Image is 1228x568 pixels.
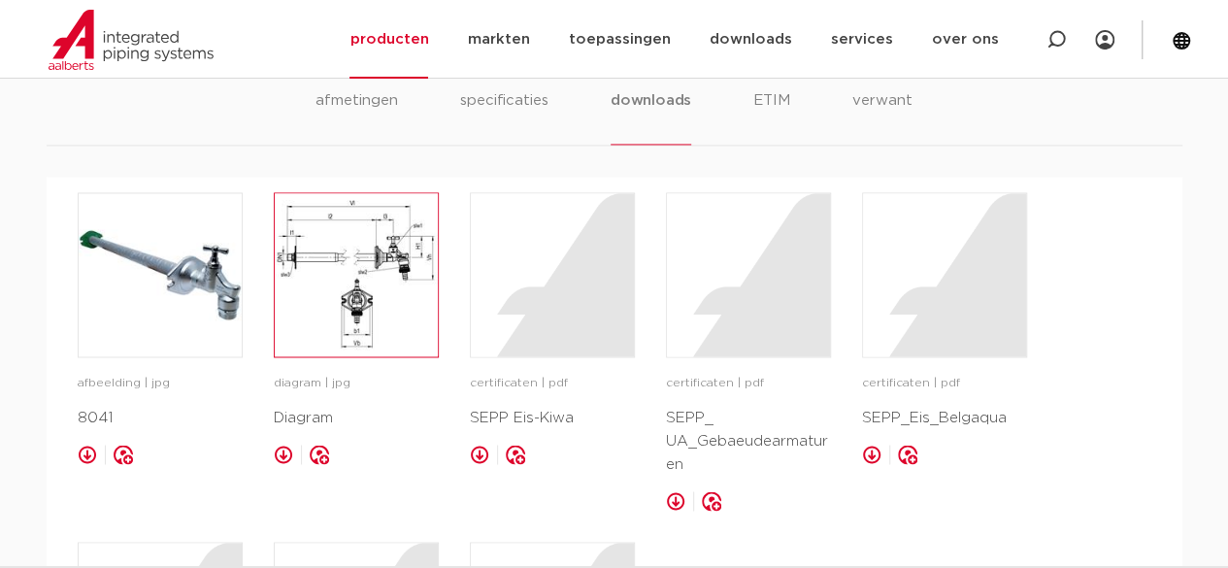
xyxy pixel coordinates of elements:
a: image for 8041 [78,192,243,357]
li: verwant [852,89,913,145]
li: afmetingen [315,89,398,145]
p: SEPP_ UA_Gebaeudearmaturen [666,406,831,476]
a: image for Diagram [274,192,439,357]
img: image for Diagram [275,193,438,356]
p: Diagram [274,406,439,429]
p: 8041 [78,406,243,429]
img: image for 8041 [79,193,242,356]
li: specificaties [460,89,548,145]
p: certificaten | pdf [862,373,1027,392]
p: diagram | jpg [274,373,439,392]
p: SEPP Eis-Kiwa [470,406,635,429]
p: afbeelding | jpg [78,373,243,392]
li: ETIM [753,89,790,145]
p: certificaten | pdf [666,373,831,392]
p: SEPP_Eis_Belgaqua [862,406,1027,429]
li: downloads [611,89,691,145]
p: certificaten | pdf [470,373,635,392]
